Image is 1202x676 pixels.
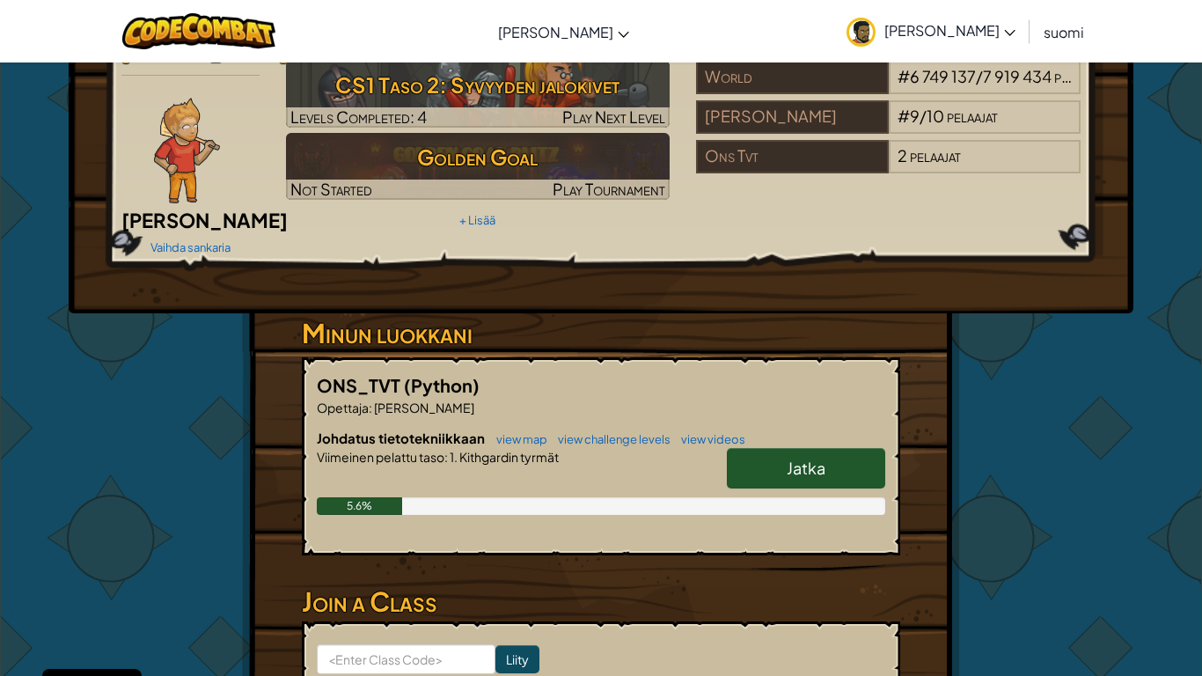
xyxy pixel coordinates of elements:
a: view videos [672,432,745,446]
input: <Enter Class Code> [317,644,495,674]
span: 2 [898,145,907,165]
span: Opettaja [317,400,369,415]
span: # [898,66,910,86]
a: + Lisää [459,213,495,227]
span: : [369,400,372,415]
span: 9 [910,106,920,126]
span: [PERSON_NAME] [498,23,613,41]
img: Golden Goal [286,133,671,200]
span: / [976,66,983,86]
span: pelaajat [947,106,998,126]
span: 6 749 137 [910,66,976,86]
span: [PERSON_NAME] [372,400,474,415]
span: 7 919 434 [983,66,1052,86]
a: Ons Tvt2pelaajat [696,157,1081,177]
span: / [920,106,927,126]
span: 1. [448,449,458,465]
h3: Join a Class [302,582,900,621]
span: (Python) [404,374,480,396]
div: World [696,61,888,94]
a: [PERSON_NAME] [489,8,638,55]
span: Levels Completed: 4 [290,107,427,127]
span: Play Next Level [562,107,665,127]
span: [PERSON_NAME] [884,21,1015,40]
a: Golden GoalNot StartedPlay Tournament [286,133,671,200]
span: Play Tournament [553,179,665,199]
span: Not Started [290,179,372,199]
span: : [444,449,448,465]
a: Vaihda sankaria [150,240,231,254]
span: suomi [1044,23,1084,41]
img: Ned-Fulmer-Pose.png [154,98,220,203]
span: pelaajat [1054,66,1105,86]
div: 5.6% [317,497,402,515]
div: Ons Tvt [696,140,888,173]
div: [PERSON_NAME] [696,100,888,134]
span: # [898,106,910,126]
span: [PERSON_NAME] [121,208,288,232]
span: pelaajat [910,145,961,165]
a: [PERSON_NAME]#9/10pelaajat [696,117,1081,137]
img: avatar [847,18,876,47]
span: Viimeinen pelattu taso [317,449,444,465]
a: [PERSON_NAME] [838,4,1024,59]
span: Jatka [787,458,825,478]
h3: Minun luokkani [302,313,900,353]
a: World#6 749 137/7 919 434pelaajat [696,77,1081,98]
a: Play Next Level [286,61,671,128]
input: Liity [495,645,539,673]
span: Johdatus tietotekniikkaan [317,430,487,446]
a: view challenge levels [549,432,671,446]
h3: CS1 Taso 2: Syvyyden jalokivet [286,65,671,105]
a: suomi [1035,8,1093,55]
h3: Golden Goal [286,137,671,177]
span: ONS_TVT [317,374,404,396]
span: Kithgardin tyrmät [458,449,559,465]
a: view map [487,432,547,446]
span: 10 [927,106,944,126]
img: CodeCombat logo [122,13,276,49]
